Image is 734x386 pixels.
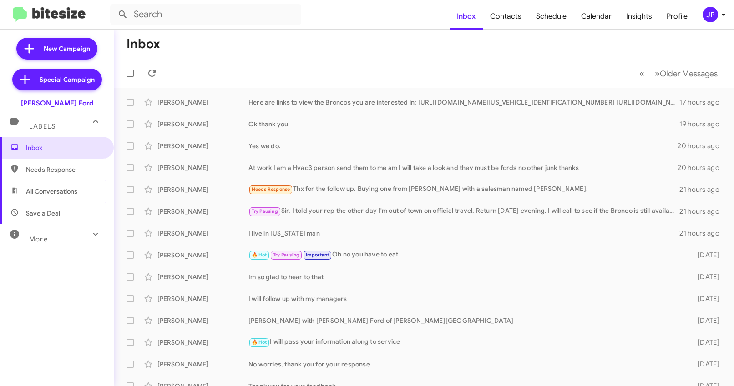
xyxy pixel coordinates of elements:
span: Needs Response [26,165,103,174]
span: Special Campaign [40,75,95,84]
div: 20 hours ago [678,163,727,172]
span: » [655,68,660,79]
div: [DATE] [685,251,727,260]
div: 20 hours ago [678,141,727,150]
span: Older Messages [660,69,718,79]
h1: Inbox [127,37,160,51]
span: New Campaign [44,44,90,53]
div: JP [703,7,718,22]
div: 19 hours ago [679,120,727,129]
a: Schedule [529,3,574,30]
div: Oh no you have to eat [248,250,685,260]
div: At work I am a Hvac3 person send them to me am I will take a look and they must be fords no other... [248,163,678,172]
div: 17 hours ago [679,98,727,107]
div: [DATE] [685,360,727,369]
div: Here are links to view the Broncos you are interested in: [URL][DOMAIN_NAME][US_VEHICLE_IDENTIFIC... [248,98,679,107]
div: No worries, thank you for your response [248,360,685,369]
span: More [29,235,48,243]
div: [PERSON_NAME] [157,141,248,150]
div: I will pass your information along to service [248,337,685,347]
div: [PERSON_NAME] [157,360,248,369]
div: I live in [US_STATE] man [248,229,679,238]
span: « [639,68,644,79]
span: Needs Response [252,186,290,192]
div: [PERSON_NAME] [157,229,248,238]
div: [PERSON_NAME] [157,251,248,260]
span: 🔥 Hot [252,252,267,258]
input: Search [110,4,301,25]
div: Yes we do. [248,141,678,150]
div: [DATE] [685,316,727,325]
div: [PERSON_NAME] [157,272,248,281]
span: 🔥 Hot [252,339,267,345]
span: Inbox [26,143,103,152]
a: Inbox [450,3,483,30]
div: [PERSON_NAME] [157,207,248,216]
span: Try Pausing [252,208,278,214]
div: [DATE] [685,338,727,347]
button: Next [649,64,723,83]
a: Profile [659,3,695,30]
div: Im so glad to hear to that [248,272,685,281]
div: [PERSON_NAME] [157,98,248,107]
button: JP [695,7,724,22]
div: 21 hours ago [679,229,727,238]
a: Calendar [574,3,619,30]
div: 21 hours ago [679,185,727,194]
span: Labels [29,122,56,130]
nav: Page navigation example [634,64,723,83]
button: Previous [634,64,650,83]
div: [DATE] [685,294,727,303]
span: Important [306,252,329,258]
div: 21 hours ago [679,207,727,216]
a: Insights [619,3,659,30]
div: [PERSON_NAME] [157,120,248,129]
div: Thx for the follow up. Buying one from [PERSON_NAME] with a salesman named [PERSON_NAME]. [248,184,679,195]
div: [PERSON_NAME] with [PERSON_NAME] Ford of [PERSON_NAME][GEOGRAPHIC_DATA] [248,316,685,325]
a: Contacts [483,3,529,30]
div: [DATE] [685,272,727,281]
div: Sir. I told your rep the other day I'm out of town on official travel. Return [DATE] evening. I w... [248,206,679,216]
div: [PERSON_NAME] [157,185,248,194]
div: [PERSON_NAME] Ford [21,99,93,108]
span: All Conversations [26,187,77,196]
div: [PERSON_NAME] [157,316,248,325]
span: Try Pausing [273,252,299,258]
div: [PERSON_NAME] [157,294,248,303]
div: [PERSON_NAME] [157,338,248,347]
div: Ok thank you [248,120,679,129]
span: Save a Deal [26,209,60,218]
div: I will follow up with my managers [248,294,685,303]
a: New Campaign [16,38,97,60]
div: [PERSON_NAME] [157,163,248,172]
a: Special Campaign [12,69,102,90]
